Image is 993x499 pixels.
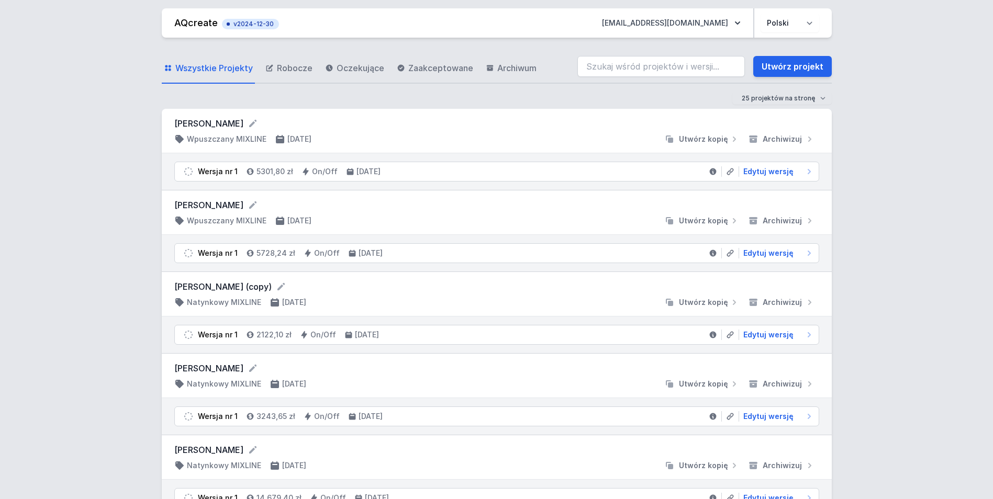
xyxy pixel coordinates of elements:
h4: On/Off [310,330,336,340]
button: Utwórz kopię [660,460,744,471]
a: AQcreate [174,17,218,28]
form: [PERSON_NAME] [174,362,819,375]
button: Edytuj nazwę projektu [276,281,286,292]
a: Edytuj wersję [739,330,815,340]
span: Utwórz kopię [679,216,728,226]
form: [PERSON_NAME] (copy) [174,280,819,293]
button: Utwórz kopię [660,216,744,226]
h4: [DATE] [282,460,306,471]
img: draft.svg [183,248,194,258]
h4: 3243,65 zł [256,411,295,422]
h4: Natynkowy MIXLINE [187,297,261,308]
button: Edytuj nazwę projektu [248,363,258,373]
span: Archiwizuj [763,216,802,226]
img: draft.svg [183,330,194,340]
span: Zaakceptowane [408,62,473,74]
span: Robocze [277,62,313,74]
select: Wybierz język [761,14,819,32]
button: Archiwizuj [744,134,819,144]
h4: [DATE] [282,379,306,389]
h4: On/Off [312,166,338,177]
h4: [DATE] [287,134,311,144]
button: Archiwizuj [744,379,819,389]
a: Edytuj wersję [739,248,815,258]
div: Wersja nr 1 [198,166,238,177]
div: Wersja nr 1 [198,330,238,340]
form: [PERSON_NAME] [174,444,819,456]
h4: On/Off [314,411,340,422]
button: Edytuj nazwę projektu [248,118,258,129]
h4: [DATE] [282,297,306,308]
a: Edytuj wersję [739,411,815,422]
span: Archiwizuj [763,379,802,389]
h4: [DATE] [355,330,379,340]
button: [EMAIL_ADDRESS][DOMAIN_NAME] [594,14,749,32]
button: Utwórz kopię [660,379,744,389]
span: Utwórz kopię [679,379,728,389]
img: draft.svg [183,411,194,422]
span: Wszystkie Projekty [175,62,253,74]
span: Edytuj wersję [743,166,794,177]
h4: Natynkowy MIXLINE [187,460,261,471]
span: Archiwizuj [763,297,802,308]
span: Archiwizuj [763,460,802,471]
h4: 5728,24 zł [256,248,295,258]
a: Oczekujące [323,53,386,84]
h4: Natynkowy MIXLINE [187,379,261,389]
form: [PERSON_NAME] [174,199,819,211]
span: Archiwizuj [763,134,802,144]
h4: On/Off [314,248,340,258]
button: Archiwizuj [744,216,819,226]
div: Wersja nr 1 [198,411,238,422]
h4: [DATE] [359,411,383,422]
a: Edytuj wersję [739,166,815,177]
a: Utwórz projekt [753,56,832,77]
button: Edytuj nazwę projektu [248,200,258,210]
span: Utwórz kopię [679,134,728,144]
a: Wszystkie Projekty [162,53,255,84]
button: v2024-12-30 [222,17,279,29]
form: [PERSON_NAME] [174,117,819,130]
button: Archiwizuj [744,297,819,308]
h4: [DATE] [359,248,383,258]
span: Edytuj wersję [743,411,794,422]
span: Oczekujące [337,62,384,74]
span: Utwórz kopię [679,297,728,308]
h4: [DATE] [287,216,311,226]
a: Archiwum [484,53,539,84]
h4: 2122,10 zł [256,330,292,340]
h4: 5301,80 zł [256,166,293,177]
button: Utwórz kopię [660,134,744,144]
span: v2024-12-30 [227,20,274,28]
a: Zaakceptowane [395,53,475,84]
span: Edytuj wersję [743,248,794,258]
h4: Wpuszczany MIXLINE [187,134,266,144]
button: Utwórz kopię [660,297,744,308]
button: Edytuj nazwę projektu [248,445,258,455]
a: Robocze [263,53,315,84]
input: Szukaj wśród projektów i wersji... [577,56,745,77]
h4: Wpuszczany MIXLINE [187,216,266,226]
h4: [DATE] [356,166,381,177]
button: Archiwizuj [744,460,819,471]
span: Archiwum [497,62,537,74]
span: Edytuj wersję [743,330,794,340]
img: draft.svg [183,166,194,177]
div: Wersja nr 1 [198,248,238,258]
span: Utwórz kopię [679,460,728,471]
